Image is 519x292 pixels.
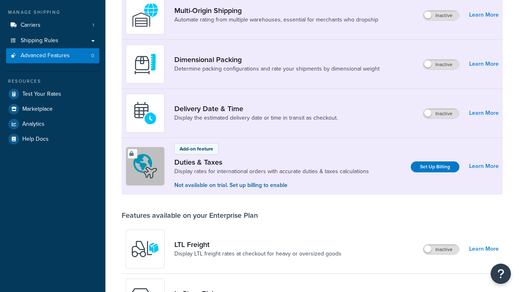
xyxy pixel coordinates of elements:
[469,58,499,70] a: Learn More
[174,167,369,176] a: Display rates for international orders with accurate duties & taxes calculations
[469,161,499,172] a: Learn More
[6,78,99,85] div: Resources
[180,145,213,152] p: Add-on feature
[174,181,369,190] p: Not available on trial. Set up billing to enable
[131,99,159,127] img: gfkeb5ejjkALwAAAABJRU5ErkJggg==
[122,211,258,220] div: Features available on your Enterprise Plan
[174,104,338,113] a: Delivery Date & Time
[423,11,459,20] label: Inactive
[22,136,49,143] span: Help Docs
[423,60,459,69] label: Inactive
[174,114,338,122] a: Display the estimated delivery date or time in transit as checkout.
[491,264,511,284] button: Open Resource Center
[22,106,53,113] span: Marketplace
[91,52,94,59] span: 0
[423,245,459,254] label: Inactive
[469,107,499,119] a: Learn More
[131,235,159,263] img: y79ZsPf0fXUFUhFXDzUgf+ktZg5F2+ohG75+v3d2s1D9TjoU8PiyCIluIjV41seZevKCRuEjTPPOKHJsQcmKCXGdfprl3L4q7...
[6,102,99,116] a: Marketplace
[22,91,61,98] span: Test Your Rates
[92,22,94,29] span: 1
[6,87,99,101] a: Test Your Rates
[174,6,378,15] a: Multi-Origin Shipping
[6,33,99,48] a: Shipping Rules
[6,132,99,146] a: Help Docs
[469,9,499,21] a: Learn More
[21,52,70,59] span: Advanced Features
[21,22,41,29] span: Carriers
[131,1,159,29] img: WatD5o0RtDAAAAAElFTkSuQmCC
[131,50,159,78] img: DTVBYsAAAAAASUVORK5CYII=
[6,48,99,63] a: Advanced Features0
[6,9,99,16] div: Manage Shipping
[6,18,99,33] a: Carriers1
[21,37,58,44] span: Shipping Rules
[174,250,341,258] a: Display LTL freight rates at checkout for heavy or oversized goods
[411,161,459,172] a: Set Up Billing
[469,243,499,255] a: Learn More
[6,18,99,33] li: Carriers
[6,48,99,63] li: Advanced Features
[174,158,369,167] a: Duties & Taxes
[174,65,380,73] a: Determine packing configurations and rate your shipments by dimensional weight
[6,117,99,131] a: Analytics
[22,121,45,128] span: Analytics
[423,109,459,118] label: Inactive
[174,16,378,24] a: Automate rating from multiple warehouses, essential for merchants who dropship
[174,240,341,249] a: LTL Freight
[174,55,380,64] a: Dimensional Packing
